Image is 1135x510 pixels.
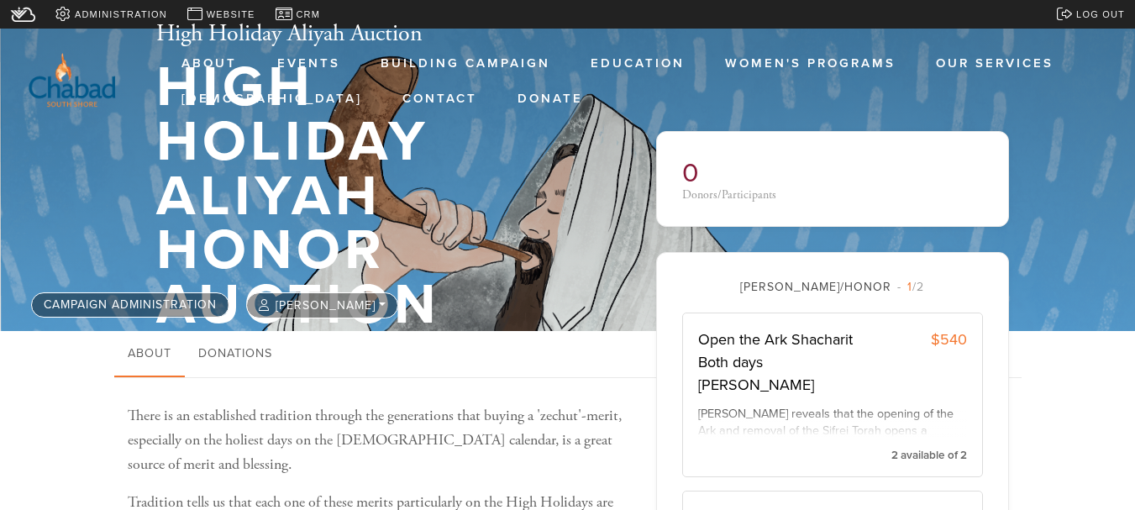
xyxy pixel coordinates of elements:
a: Campaign Administration [31,292,229,318]
p: There is an established tradition through the generations that buying a 'zechut'-merit, especiall... [128,404,630,476]
span: Log out [1076,8,1125,22]
span: CRM [296,8,320,22]
a: Donations [185,331,286,378]
div: [PERSON_NAME]/Honor [682,278,983,296]
a: Education [578,48,697,80]
span: Website [207,8,255,22]
span: 540 [940,330,967,349]
span: Both days [PERSON_NAME] [698,351,880,397]
a: About [114,331,185,378]
a: About [169,48,250,80]
h1: High Holiday Aliyah honor auction [156,60,602,332]
a: Contact [390,82,490,114]
span: Open the Ark Shacharit [698,330,853,349]
a: Building Campaign [368,48,563,80]
span: /2 [897,280,924,294]
a: Donate [505,82,596,114]
span: 1 [907,280,912,294]
img: Chabad%20South%20Shore%20Logo%20-%20Color%20for%20non%20white%20background%20%281%29_0.png [25,50,119,110]
h2: High Holiday Aliyah Auction [156,20,602,49]
a: Women's Programs [712,48,908,80]
span: Administration [75,8,167,22]
div: [PERSON_NAME] reveals that the opening of the Ark and removal of the Sifrei Torah opens a treasur... [698,406,967,437]
a: [DEMOGRAPHIC_DATA] [169,82,375,114]
button: [PERSON_NAME] [246,292,398,318]
span: available of [901,449,958,462]
div: Donors/Participants [682,189,828,201]
span: $ [931,330,940,349]
span: 0 [682,157,699,189]
a: Our services [923,48,1066,80]
span: 2 [960,449,967,462]
a: Events [265,48,353,80]
span: 2 [891,449,898,462]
